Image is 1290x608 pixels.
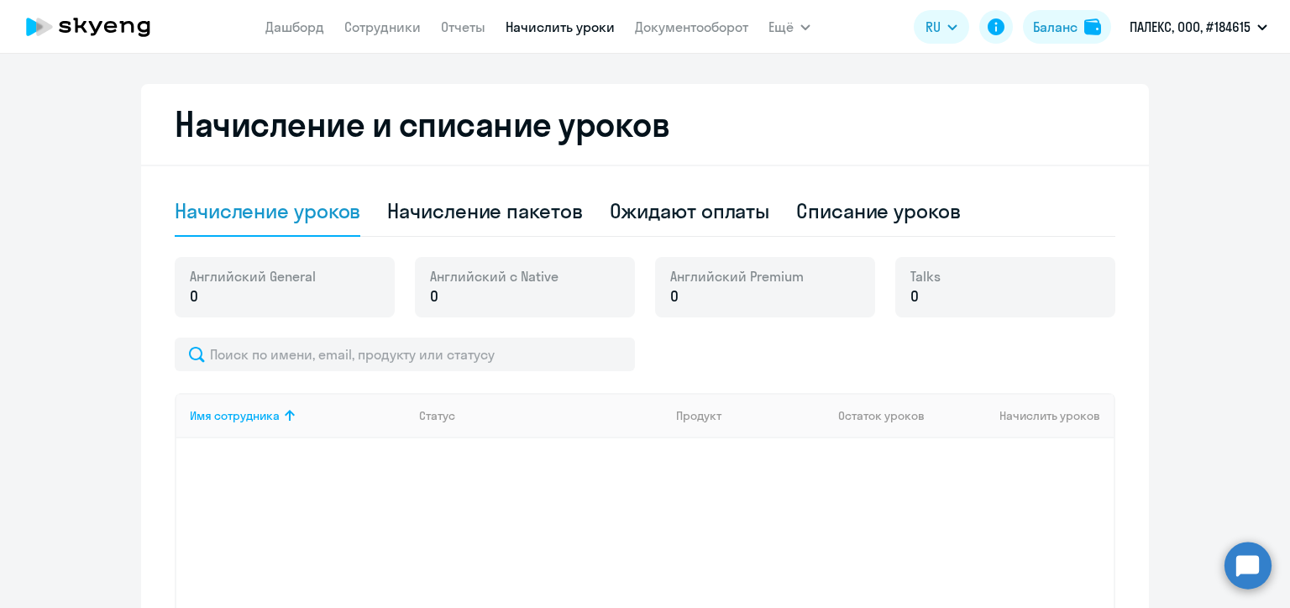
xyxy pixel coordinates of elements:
[441,18,485,35] a: Отчеты
[430,267,558,286] span: Английский с Native
[610,197,770,224] div: Ожидают оплаты
[1023,10,1111,44] button: Балансbalance
[910,267,941,286] span: Talks
[175,104,1115,144] h2: Начисление и списание уроков
[190,408,406,423] div: Имя сотрудника
[670,286,679,307] span: 0
[1084,18,1101,35] img: balance
[190,267,316,286] span: Английский General
[670,267,804,286] span: Английский Premium
[914,10,969,44] button: RU
[796,197,961,224] div: Списание уроков
[838,408,942,423] div: Остаток уроков
[265,18,324,35] a: Дашборд
[190,286,198,307] span: 0
[506,18,615,35] a: Начислить уроки
[926,17,941,37] span: RU
[1130,17,1251,37] p: ПАЛЕКС, ООО, #184615
[1121,7,1276,47] button: ПАЛЕКС, ООО, #184615
[190,408,280,423] div: Имя сотрудника
[1033,17,1078,37] div: Баланс
[942,393,1114,438] th: Начислить уроков
[175,338,635,371] input: Поиск по имени, email, продукту или статусу
[910,286,919,307] span: 0
[768,10,810,44] button: Ещё
[430,286,438,307] span: 0
[635,18,748,35] a: Документооборот
[175,197,360,224] div: Начисление уроков
[676,408,721,423] div: Продукт
[676,408,826,423] div: Продукт
[387,197,582,224] div: Начисление пакетов
[419,408,455,423] div: Статус
[768,17,794,37] span: Ещё
[344,18,421,35] a: Сотрудники
[838,408,925,423] span: Остаток уроков
[419,408,663,423] div: Статус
